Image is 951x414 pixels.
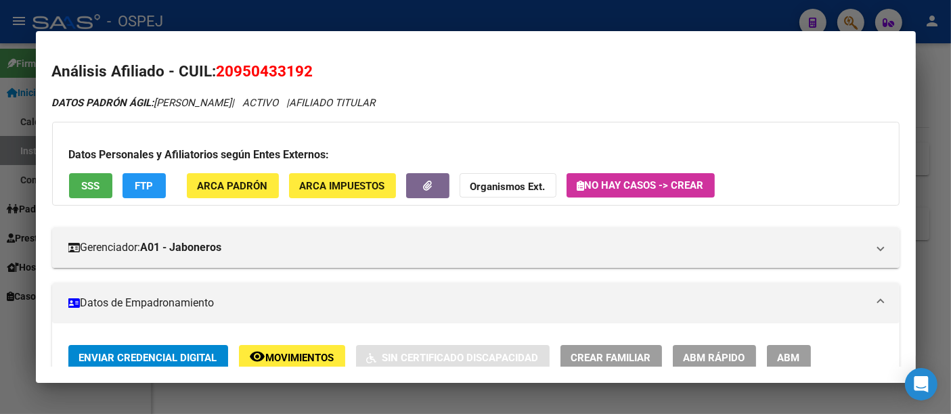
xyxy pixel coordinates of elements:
button: Enviar Credencial Digital [68,345,228,370]
button: ABM [767,345,811,370]
mat-expansion-panel-header: Gerenciador:A01 - Jaboneros [52,227,900,268]
span: SSS [81,180,99,192]
button: ARCA Impuestos [289,173,396,198]
span: ARCA Padrón [198,180,268,192]
i: | ACTIVO | [52,97,376,109]
button: ABM Rápido [673,345,756,370]
span: Crear Familiar [571,352,651,364]
span: Enviar Credencial Digital [79,352,217,364]
span: No hay casos -> Crear [577,179,704,191]
span: Movimientos [266,352,334,364]
span: 20950433192 [217,62,313,80]
mat-panel-title: Gerenciador: [68,239,867,256]
button: Crear Familiar [560,345,662,370]
span: ARCA Impuestos [300,180,385,192]
button: FTP [123,173,166,198]
span: AFILIADO TITULAR [290,97,376,109]
button: Organismos Ext. [460,173,556,198]
mat-panel-title: Datos de Empadronamiento [68,295,867,311]
button: ARCA Padrón [187,173,279,198]
mat-expansion-panel-header: Datos de Empadronamiento [52,283,900,323]
h2: Análisis Afiliado - CUIL: [52,60,900,83]
button: Sin Certificado Discapacidad [356,345,550,370]
strong: DATOS PADRÓN ÁGIL: [52,97,154,109]
span: ABM Rápido [684,352,745,364]
strong: A01 - Jaboneros [141,239,222,256]
button: No hay casos -> Crear [567,173,715,198]
span: ABM [778,352,800,364]
button: SSS [69,173,112,198]
strong: Organismos Ext. [470,181,546,193]
span: Sin Certificado Discapacidad [382,352,539,364]
span: [PERSON_NAME] [52,97,232,109]
div: Open Intercom Messenger [905,368,937,400]
mat-icon: remove_red_eye [250,348,266,365]
span: FTP [135,180,153,192]
h3: Datos Personales y Afiliatorios según Entes Externos: [69,147,883,163]
button: Movimientos [239,345,345,370]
